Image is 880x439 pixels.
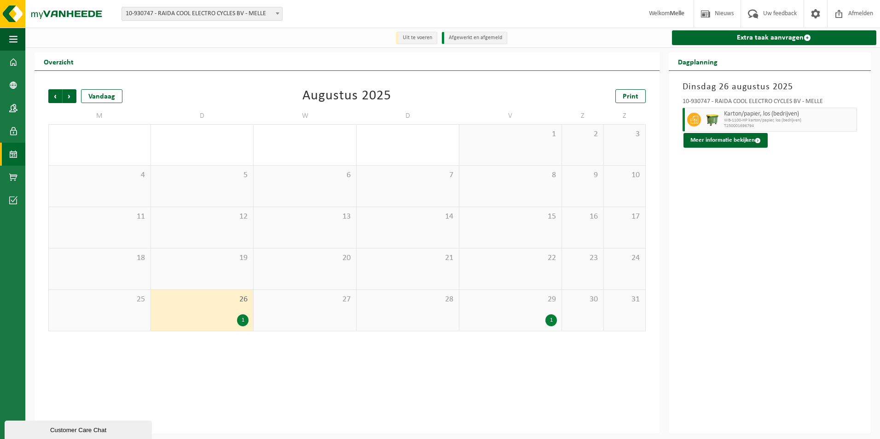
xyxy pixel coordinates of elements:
span: 4 [53,170,146,180]
span: 16 [567,212,599,222]
button: Meer informatie bekijken [683,133,768,148]
span: 11 [53,212,146,222]
span: 29 [464,295,557,305]
span: 19 [156,253,249,263]
span: 30 [567,295,599,305]
iframe: chat widget [5,419,154,439]
span: 24 [608,253,641,263]
span: T250001696794 [724,123,854,129]
span: 6 [258,170,351,180]
div: 1 [237,314,249,326]
li: Uit te voeren [396,32,437,44]
span: WB-1100-HP karton/papier, los (bedrijven) [724,118,854,123]
span: 7 [361,170,454,180]
span: 15 [464,212,557,222]
span: 17 [608,212,641,222]
div: 10-930747 - RAIDA COOL ELECTRO CYCLES BV - MELLE [683,98,857,108]
div: 1 [545,314,557,326]
span: 12 [156,212,249,222]
span: 20 [258,253,351,263]
td: Z [562,108,604,124]
strong: Melle [670,10,684,17]
div: Vandaag [81,89,122,103]
span: 10 [608,170,641,180]
span: 13 [258,212,351,222]
span: 27 [258,295,351,305]
span: Vorige [48,89,62,103]
span: 5 [156,170,249,180]
span: 10-930747 - RAIDA COOL ELECTRO CYCLES BV - MELLE [122,7,283,21]
span: 8 [464,170,557,180]
span: 23 [567,253,599,263]
td: D [151,108,254,124]
td: W [254,108,356,124]
a: Extra taak aanvragen [672,30,876,45]
span: 26 [156,295,249,305]
span: 2 [567,129,599,139]
td: V [459,108,562,124]
a: Print [615,89,646,103]
h2: Dagplanning [669,52,727,70]
span: 3 [608,129,641,139]
h2: Overzicht [35,52,83,70]
span: Volgende [63,89,76,103]
td: D [357,108,459,124]
div: Augustus 2025 [302,89,391,103]
td: M [48,108,151,124]
span: 21 [361,253,454,263]
span: 22 [464,253,557,263]
span: 31 [608,295,641,305]
span: Print [623,93,638,100]
li: Afgewerkt en afgemeld [442,32,507,44]
img: WB-1100-HPE-GN-50 [706,113,719,127]
td: Z [604,108,646,124]
span: 1 [464,129,557,139]
span: 18 [53,253,146,263]
span: 25 [53,295,146,305]
h3: Dinsdag 26 augustus 2025 [683,80,857,94]
span: 9 [567,170,599,180]
span: 14 [361,212,454,222]
span: Karton/papier, los (bedrijven) [724,110,854,118]
span: 10-930747 - RAIDA COOL ELECTRO CYCLES BV - MELLE [122,7,282,20]
span: 28 [361,295,454,305]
